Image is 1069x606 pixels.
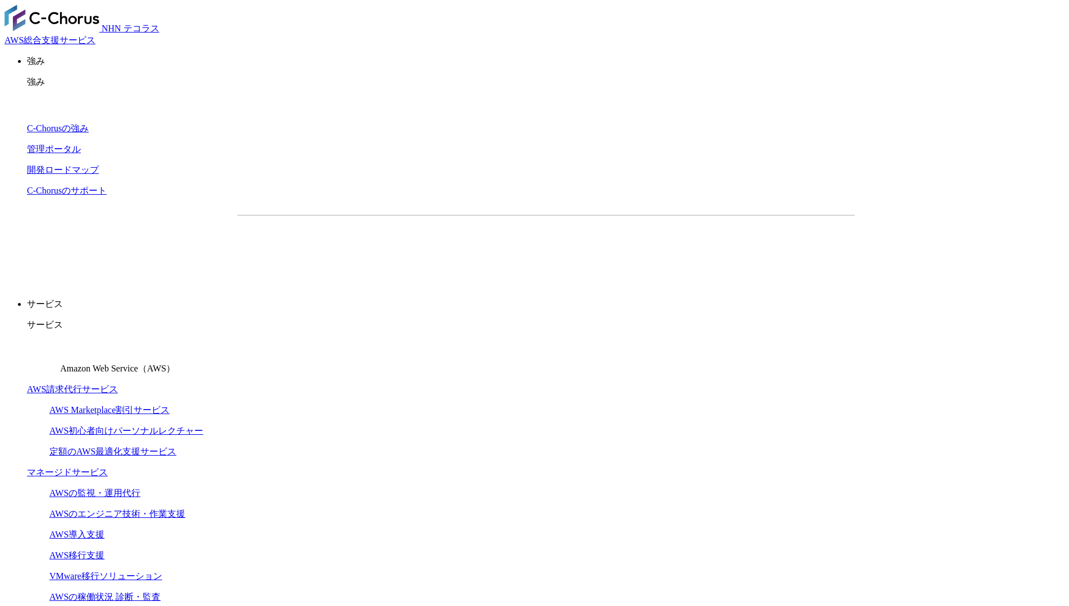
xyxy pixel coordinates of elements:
[49,509,185,518] a: AWSのエンジニア技術・作業支援
[4,24,159,45] a: AWS総合支援サービス C-Chorus NHN テコラスAWS総合支援サービス
[4,4,99,31] img: AWS総合支援サービス C-Chorus
[27,299,1065,310] p: サービス
[27,186,107,195] a: C-Chorusのサポート
[49,488,140,498] a: AWSの監視・運用代行
[552,233,732,261] a: まずは相談する
[60,364,175,373] span: Amazon Web Service（AWS）
[27,56,1065,67] p: 強み
[27,76,1065,88] p: 強み
[49,447,176,456] a: 定額のAWS最適化支援サービス
[49,405,169,415] a: AWS Marketplace割引サービス
[49,592,160,602] a: AWSの稼働状況 診断・監査
[27,384,118,394] a: AWS請求代行サービス
[49,530,104,539] a: AWS導入支援
[27,467,108,477] a: マネージドサービス
[360,233,540,261] a: 資料を請求する
[49,426,203,435] a: AWS初心者向けパーソナルレクチャー
[27,144,81,154] a: 管理ポータル
[27,340,58,371] img: Amazon Web Service（AWS）
[27,123,89,133] a: C-Chorusの強み
[49,571,162,581] a: VMware移行ソリューション
[27,319,1065,331] p: サービス
[27,165,99,175] a: 開発ロードマップ
[49,550,104,560] a: AWS移行支援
